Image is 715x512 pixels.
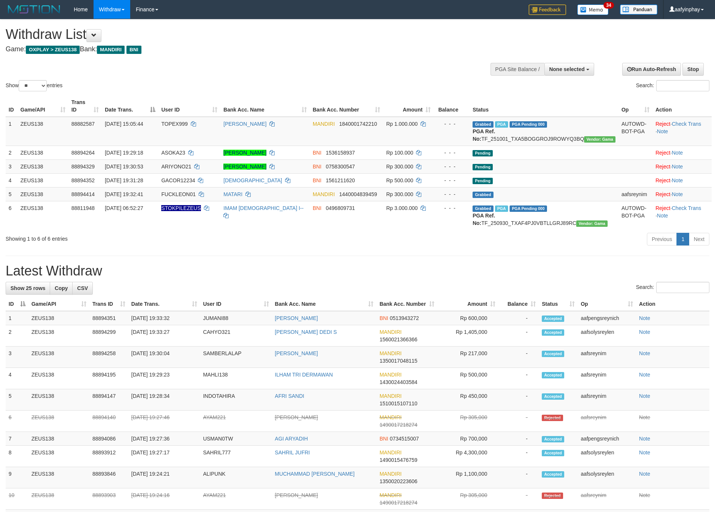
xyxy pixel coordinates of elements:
[656,191,670,197] a: Reject
[326,205,355,211] span: Copy 0496809731 to clipboard
[498,325,539,347] td: -
[682,63,704,76] a: Stop
[128,347,200,368] td: [DATE] 19:30:04
[89,347,128,368] td: 88894258
[6,389,28,411] td: 5
[577,4,609,15] img: Button%20Memo.svg
[542,450,564,456] span: Accepted
[161,164,191,170] span: ARIYONO21
[6,173,18,187] td: 4
[379,457,417,463] span: Copy 1490015476759 to clipboard
[386,177,413,183] span: Rp 500.000
[379,500,417,506] span: Copy 1490017218274 to clipboard
[6,411,28,432] td: 6
[89,411,128,432] td: 88894140
[379,372,401,378] span: MANDIRI
[604,2,614,9] span: 34
[6,80,62,91] label: Show entries
[128,446,200,467] td: [DATE] 19:27:17
[672,177,683,183] a: Note
[434,95,470,117] th: Balance
[379,471,401,477] span: MANDIRI
[636,80,709,91] label: Search:
[383,95,434,117] th: Amount: activate to sort column ascending
[653,95,712,117] th: Action
[470,201,618,230] td: TF_250930_TXAF4PJ0VBTLLGRJ89RC
[275,350,318,356] a: [PERSON_NAME]
[275,414,318,420] a: [PERSON_NAME]
[542,436,564,442] span: Accepted
[18,159,68,173] td: ZEUS138
[272,297,377,311] th: Bank Acc. Name: activate to sort column ascending
[18,146,68,159] td: ZEUS138
[313,191,335,197] span: MANDIRI
[636,282,709,293] label: Search:
[437,389,498,411] td: Rp 450,000
[653,173,712,187] td: ·
[89,325,128,347] td: 88894299
[473,192,494,198] span: Grabbed
[578,389,636,411] td: aafsreynim
[656,164,670,170] a: Reject
[578,297,636,311] th: Op: activate to sort column ascending
[28,347,89,368] td: ZEUS138
[498,347,539,368] td: -
[326,164,355,170] span: Copy 0758300547 to clipboard
[639,329,650,335] a: Note
[578,411,636,432] td: aafsreynim
[339,121,377,127] span: Copy 1840001742210 to clipboard
[97,46,125,54] span: MANDIRI
[498,488,539,510] td: -
[6,46,469,53] h4: Game: Bank:
[379,329,401,335] span: MANDIRI
[639,414,650,420] a: Note
[19,80,47,91] select: Showentries
[28,446,89,467] td: ZEUS138
[498,311,539,325] td: -
[105,121,143,127] span: [DATE] 15:05:44
[656,150,670,156] a: Reject
[578,325,636,347] td: aafsolysreylen
[77,285,88,291] span: CSV
[6,347,28,368] td: 3
[672,164,683,170] a: Note
[89,389,128,411] td: 88894147
[379,436,388,442] span: BNI
[639,471,650,477] a: Note
[437,149,467,156] div: - - -
[128,432,200,446] td: [DATE] 19:27:36
[491,63,544,76] div: PGA Site Balance /
[275,471,355,477] a: MUCHAMMAD [PERSON_NAME]
[578,311,636,325] td: aafpengsreynich
[313,150,321,156] span: BNI
[542,471,564,478] span: Accepted
[275,449,310,455] a: SAHRIL JUFRI
[544,63,594,76] button: None selected
[620,4,657,15] img: panduan.png
[6,201,18,230] td: 6
[672,121,701,127] a: Check Trans
[313,205,321,211] span: BNI
[653,201,712,230] td: · ·
[71,150,95,156] span: 88894264
[275,393,305,399] a: AFRI SANDI
[639,315,650,321] a: Note
[275,329,337,335] a: [PERSON_NAME] DEDI S
[200,411,272,432] td: AYAM221
[542,316,564,322] span: Accepted
[473,205,494,212] span: Grabbed
[18,201,68,230] td: ZEUS138
[223,205,303,211] a: IMAM [DEMOGRAPHIC_DATA] I--
[313,164,321,170] span: BNI
[510,205,547,212] span: PGA Pending
[672,191,683,197] a: Note
[6,117,18,146] td: 1
[437,311,498,325] td: Rp 600,000
[672,150,683,156] a: Note
[71,177,95,183] span: 88894352
[128,389,200,411] td: [DATE] 19:28:34
[437,432,498,446] td: Rp 700,000
[495,205,508,212] span: Marked by aafsreyleap
[220,95,309,117] th: Bank Acc. Name: activate to sort column ascending
[126,46,141,54] span: BNI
